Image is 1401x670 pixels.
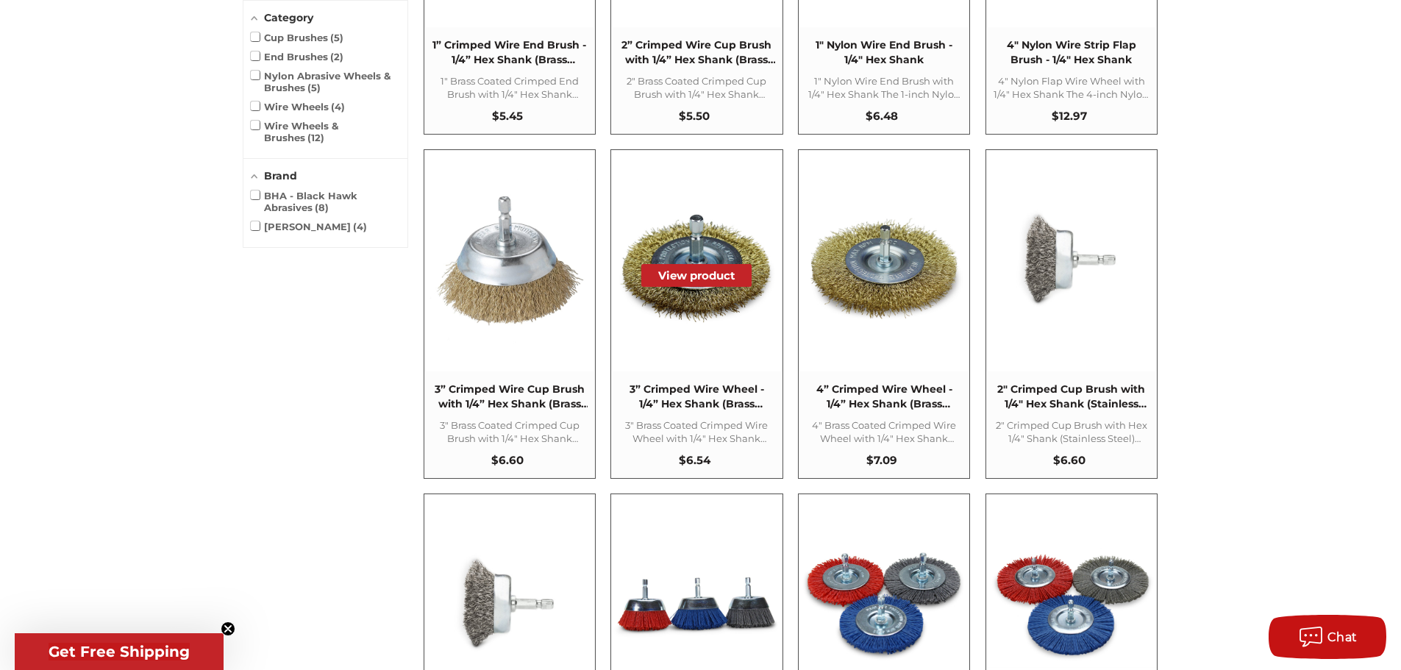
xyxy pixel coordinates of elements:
[806,38,962,67] span: 1" Nylon Wire End Brush - 1/4" Hex Shank
[15,633,224,670] div: Get Free ShippingClose teaser
[432,38,588,67] span: 1” Crimped Wire End Brush - 1/4” Hex Shank (Brass Coated)
[611,150,782,478] a: 3” Crimped Wire Wheel - 1/4” Hex Shank (Brass Coated)
[251,101,346,113] span: Wire Wheels
[679,453,710,467] span: $6.54
[994,38,1149,67] span: 4" Nylon Wire Strip Flap Brush - 1/4" Hex Shank
[491,453,524,467] span: $6.60
[866,109,898,123] span: $6.48
[994,382,1149,411] span: 2" Crimped Cup Brush with 1/4" Hex Shank (Stainless Steel)
[806,418,962,445] span: 4" Brass Coated Crimped Wire Wheel with 1/4" Hex Shank Description: The 4” Brass Coated Crimped W...
[330,51,343,63] span: 2
[330,32,343,43] span: 5
[307,82,321,93] span: 5
[1052,109,1087,123] span: $12.97
[251,32,344,43] span: Cup Brushes
[251,221,368,232] span: [PERSON_NAME]
[251,70,400,93] span: Nylon Abrasive Wheels & Brushes
[251,51,344,63] span: End Brushes
[618,418,774,445] span: 3" Brass Coated Crimped Wire Wheel with 1/4" Hex Shank Description: The 3” Brass Coated Crimped W...
[641,264,752,287] button: View product
[331,101,345,113] span: 4
[799,150,969,478] a: 4” Crimped Wire Wheel - 1/4” Hex Shank (Brass Coated)
[994,74,1149,101] span: 4" Nylon Flap Wire Wheel with 1/4" Hex Shank The 4-inch Nylon Wire Flap Wheel with 1/4 inch Hex s...
[986,150,1157,478] a: 2
[432,74,588,101] span: 1" Brass Coated Crimped End Brush with 1/4" Hex Shank Description: The 1” Brass Coated Crimped En...
[1327,630,1358,644] span: Chat
[315,202,329,213] span: 8
[251,120,400,143] span: Wire Wheels & Brushes
[987,177,1156,346] img: 2" Crimped Cup Brush 193220B
[618,74,774,101] span: 2" Brass Coated Crimped Cup Brush with 1/4" Hex Shank Description: These 2” crimped cup brushes a...
[264,11,313,24] span: Category
[221,621,235,636] button: Close teaser
[432,382,588,411] span: 3” Crimped Wire Cup Brush with 1/4” Hex Shank (Brass Coated)
[424,150,595,478] a: 3” Crimped Wire Cup Brush with 1/4” Hex Shank (Brass Coated)
[264,169,297,182] span: Brand
[799,177,969,346] img: 4 inch brass coated crimped wire wheel
[679,109,710,123] span: $5.50
[618,382,774,411] span: 3” Crimped Wire Wheel - 1/4” Hex Shank (Brass Coated)
[49,643,190,660] span: Get Free Shipping
[612,177,781,346] img: 3 inch brass coated crimped wire wheel
[806,382,962,411] span: 4” Crimped Wire Wheel - 1/4” Hex Shank (Brass Coated)
[353,221,367,232] span: 4
[1053,453,1085,467] span: $6.60
[251,190,400,213] span: BHA - Black Hawk Abrasives
[492,109,523,123] span: $5.45
[425,177,594,346] img: 3" Crimped Cup Brush with Brass Bristles and 1/4 Inch Hex Shank
[432,418,588,445] span: 3" Brass Coated Crimped Cup Brush with 1/4" Hex Shank Description: These 3” crimped cup brushes a...
[994,418,1149,445] span: 2" Crimped Cup Brush with Hex 1/4" Shank (Stainless Steel) Description: Small crimped cup brush w...
[618,38,774,67] span: 2” Crimped Wire Cup Brush with 1/4” Hex Shank (Brass Coated)
[1269,615,1386,659] button: Chat
[806,74,962,101] span: 1" Nylon Wire End Brush with 1/4" Hex Shank The 1-inch Nylon Wire End Brush with 1/4 inch Hex sha...
[307,132,324,143] span: 12
[866,453,897,467] span: $7.09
